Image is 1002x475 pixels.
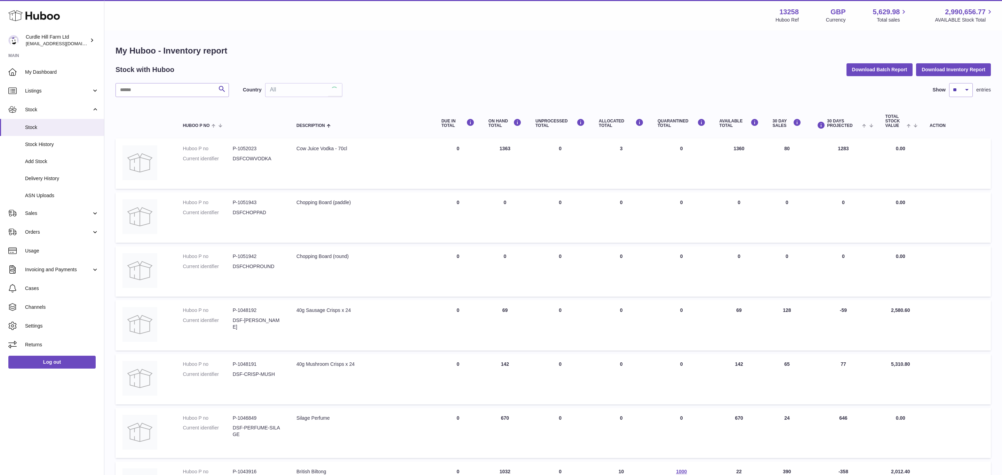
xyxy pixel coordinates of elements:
[976,87,991,93] span: entries
[877,17,908,23] span: Total sales
[25,323,99,329] span: Settings
[183,263,232,270] dt: Current identifier
[945,7,986,17] span: 2,990,656.77
[680,415,683,421] span: 0
[233,371,283,378] dd: DSF-CRISP-MUSH
[25,106,92,113] span: Stock
[482,246,528,297] td: 0
[183,307,232,314] dt: Huboo P no
[435,354,482,404] td: 0
[676,469,687,474] a: 1000
[680,253,683,259] span: 0
[442,119,475,128] div: DUE IN TOTAL
[535,119,585,128] div: UNPROCESSED Total
[592,246,651,297] td: 0
[435,138,482,189] td: 0
[26,41,102,46] span: [EMAIL_ADDRESS][DOMAIN_NAME]
[808,354,878,404] td: 77
[183,209,232,216] dt: Current identifier
[599,119,644,128] div: ALLOCATED Total
[719,119,759,128] div: AVAILABLE Total
[233,415,283,421] dd: P-1046849
[122,199,157,234] img: product image
[8,356,96,368] a: Log out
[233,263,283,270] dd: DSFCHOPROUND
[808,408,878,458] td: 646
[482,408,528,458] td: 670
[528,192,592,243] td: 0
[830,7,845,17] strong: GBP
[482,138,528,189] td: 1363
[766,138,809,189] td: 80
[233,307,283,314] dd: P-1048192
[296,123,325,128] span: Description
[896,415,905,421] span: 0.00
[488,119,522,128] div: ON HAND Total
[122,415,157,450] img: product image
[26,34,88,47] div: Curdle Hill Farm Ltd
[935,17,994,23] span: AVAILABLE Stock Total
[766,246,809,297] td: 0
[25,69,99,75] span: My Dashboard
[680,307,683,313] span: 0
[233,209,283,216] dd: DSFCHOPPAD
[183,415,232,421] dt: Huboo P no
[779,7,799,17] strong: 13258
[592,300,651,351] td: 0
[25,192,99,199] span: ASN Uploads
[233,145,283,152] dd: P-1052023
[25,248,99,254] span: Usage
[891,361,910,367] span: 5,310.80
[116,45,991,56] h1: My Huboo - Inventory report
[873,7,908,23] a: 5,629.98 Total sales
[528,300,592,351] td: 0
[713,246,766,297] td: 0
[808,300,878,351] td: -59
[713,138,766,189] td: 1360
[896,200,905,205] span: 0.00
[296,468,428,475] div: British Biltong
[435,408,482,458] td: 0
[435,300,482,351] td: 0
[233,253,283,260] dd: P-1051942
[296,361,428,368] div: 40g Mushroom Crisps x 24
[528,138,592,189] td: 0
[296,253,428,260] div: Chopping Board (round)
[122,361,157,396] img: product image
[773,119,802,128] div: 30 DAY SALES
[435,192,482,243] td: 0
[713,408,766,458] td: 670
[25,88,92,94] span: Listings
[183,425,232,438] dt: Current identifier
[896,146,905,151] span: 0.00
[183,199,232,206] dt: Huboo P no
[233,317,283,330] dd: DSF-[PERSON_NAME]
[680,361,683,367] span: 0
[183,145,232,152] dt: Huboo P no
[122,307,157,342] img: product image
[183,361,232,368] dt: Huboo P no
[846,63,913,76] button: Download Batch Report
[916,63,991,76] button: Download Inventory Report
[116,65,174,74] h2: Stock with Huboo
[25,210,92,217] span: Sales
[233,468,283,475] dd: P-1043916
[25,141,99,148] span: Stock History
[183,468,232,475] dt: Huboo P no
[713,354,766,404] td: 142
[808,192,878,243] td: 0
[482,300,528,351] td: 69
[482,192,528,243] td: 0
[243,87,262,93] label: Country
[873,7,900,17] span: 5,629.98
[296,415,428,421] div: Silage Perfume
[592,138,651,189] td: 3
[25,158,99,165] span: Add Stock
[933,87,946,93] label: Show
[25,175,99,182] span: Delivery History
[935,7,994,23] a: 2,990,656.77 AVAILABLE Stock Total
[658,119,706,128] div: QUARANTINED Total
[766,408,809,458] td: 24
[808,246,878,297] td: 0
[233,199,283,206] dd: P-1051943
